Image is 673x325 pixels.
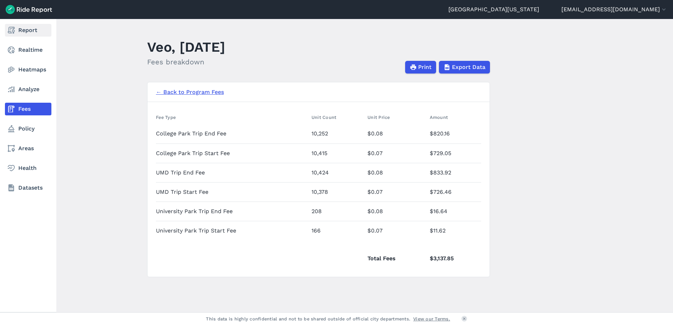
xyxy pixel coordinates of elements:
[309,144,365,163] td: 10,415
[309,163,365,182] td: 10,424
[156,221,309,240] td: University Park Trip Start Fee
[427,182,481,202] td: $726.46
[427,110,481,124] th: Amount
[427,144,481,163] td: $729.05
[5,24,51,37] a: Report
[5,83,51,96] a: Analyze
[5,181,51,194] a: Datasets
[427,163,481,182] td: $833.92
[365,182,427,202] td: $0.07
[365,221,427,240] td: $0.07
[147,57,225,67] h2: Fees breakdown
[156,202,309,221] td: University Park Trip End Fee
[309,110,365,124] th: Unit Count
[448,5,539,14] a: [GEOGRAPHIC_DATA][US_STATE]
[309,202,365,221] td: 208
[156,163,309,182] td: UMD Trip End Fee
[427,202,481,221] td: $16.64
[5,103,51,115] a: Fees
[6,5,52,14] img: Ride Report
[413,316,450,322] a: View our Terms.
[156,144,309,163] td: College Park Trip Start Fee
[309,221,365,240] td: 166
[156,88,224,96] a: ← Back to Program Fees
[405,61,436,74] button: Print
[365,240,427,268] td: Total Fees
[156,110,309,124] th: Fee Type
[5,122,51,135] a: Policy
[309,124,365,144] td: 10,252
[156,124,309,144] td: College Park Trip End Fee
[439,61,490,74] button: Export Data
[427,221,481,240] td: $11.62
[561,5,667,14] button: [EMAIL_ADDRESS][DOMAIN_NAME]
[156,182,309,202] td: UMD Trip Start Fee
[309,182,365,202] td: 10,378
[427,240,481,268] td: $3,137.85
[427,124,481,144] td: $820.16
[365,144,427,163] td: $0.07
[5,63,51,76] a: Heatmaps
[5,162,51,174] a: Health
[365,202,427,221] td: $0.08
[147,37,225,57] h1: Veo, [DATE]
[5,44,51,56] a: Realtime
[365,124,427,144] td: $0.08
[365,110,427,124] th: Unit Price
[452,63,485,71] span: Export Data
[365,163,427,182] td: $0.08
[418,63,432,71] span: Print
[5,142,51,155] a: Areas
